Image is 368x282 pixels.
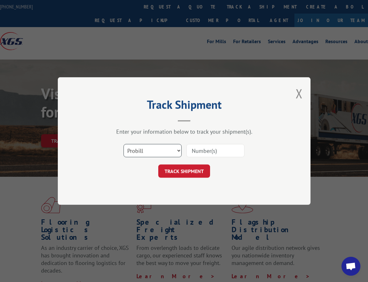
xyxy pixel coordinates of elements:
[341,257,360,276] div: Open chat
[186,144,244,157] input: Number(s)
[158,164,210,178] button: TRACK SHIPMENT
[89,100,279,112] h2: Track Shipment
[89,128,279,135] div: Enter your information below to track your shipment(s).
[296,85,303,102] button: Close modal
